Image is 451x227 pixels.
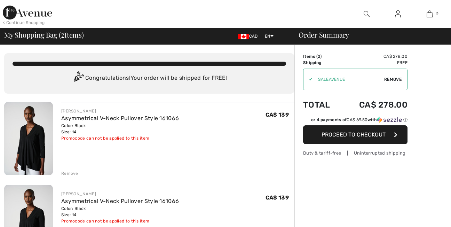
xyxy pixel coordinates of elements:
span: CA$ 139 [266,194,289,201]
img: Congratulation2.svg [71,71,85,85]
div: [PERSON_NAME] [61,108,179,114]
img: My Info [395,10,401,18]
div: Promocode can not be applied to this item [61,218,179,224]
div: Color: Black Size: 14 [61,205,179,218]
div: Remove [61,170,78,177]
td: CA$ 278.00 [340,93,408,117]
div: ✔ [303,76,312,83]
span: CAD [238,34,261,39]
span: EN [265,34,274,39]
div: or 4 payments ofCA$ 69.50withSezzle Click to learn more about Sezzle [303,117,408,125]
a: Asymmetrical V-Neck Pullover Style 161066 [61,115,179,122]
span: My Shopping Bag ( Items) [4,31,84,38]
span: 2 [436,11,438,17]
div: or 4 payments of with [311,117,408,123]
div: Congratulations! Your order will be shipped for FREE! [13,71,286,85]
div: [PERSON_NAME] [61,191,179,197]
span: CA$ 69.50 [347,117,367,122]
input: Promo code [312,69,384,90]
span: CA$ 139 [266,111,289,118]
img: 1ère Avenue [3,6,52,19]
a: Sign In [389,10,406,18]
img: search the website [364,10,370,18]
span: Proceed to Checkout [322,131,386,138]
span: 2 [318,54,320,59]
div: Color: Black Size: 14 [61,123,179,135]
button: Proceed to Checkout [303,125,408,144]
td: CA$ 278.00 [340,53,408,60]
td: Shipping [303,60,340,66]
img: Asymmetrical V-Neck Pullover Style 161066 [4,102,53,175]
div: Order Summary [290,31,447,38]
div: Promocode can not be applied to this item [61,135,179,141]
div: Duty & tariff-free | Uninterrupted shipping [303,150,408,156]
span: Remove [384,76,402,83]
img: Sezzle [377,117,402,123]
div: < Continue Shopping [3,19,45,26]
td: Items ( ) [303,53,340,60]
iframe: Opens a widget where you can chat to one of our agents [407,206,444,224]
img: Canadian Dollar [238,34,249,39]
span: 2 [61,30,64,39]
a: 2 [414,10,445,18]
img: My Bag [427,10,433,18]
a: Asymmetrical V-Neck Pullover Style 161066 [61,198,179,204]
td: Total [303,93,340,117]
td: Free [340,60,408,66]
